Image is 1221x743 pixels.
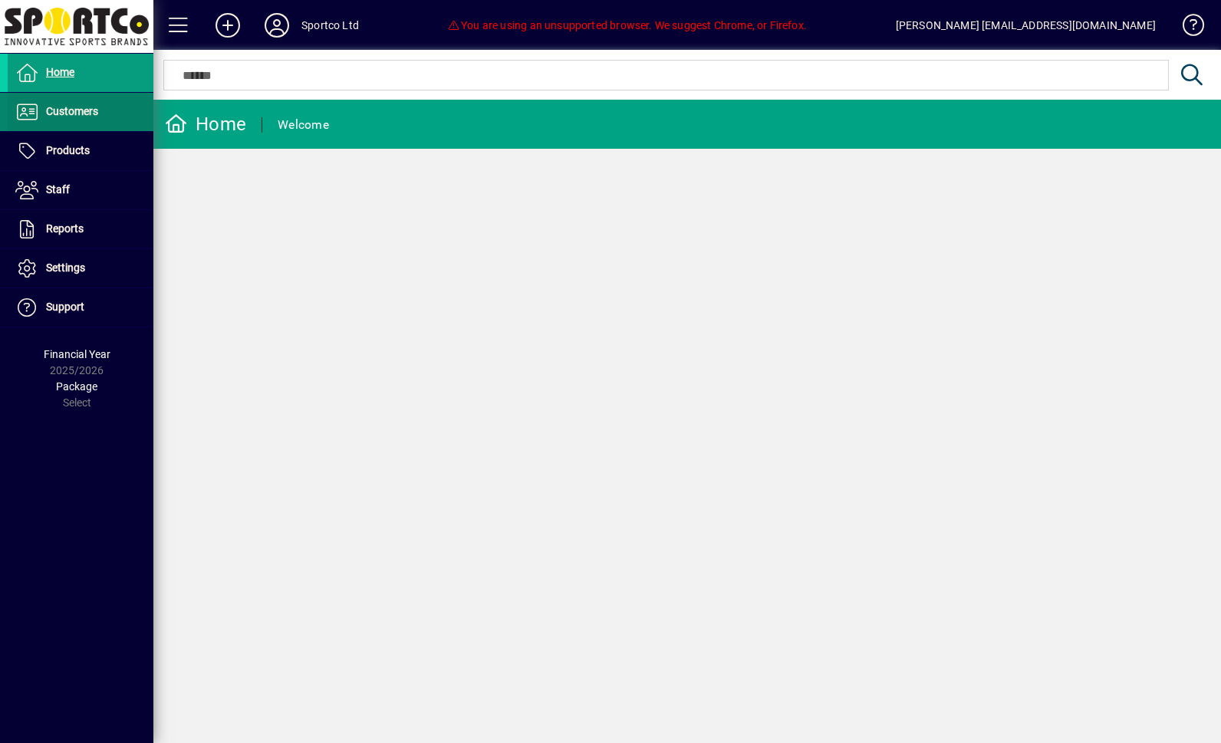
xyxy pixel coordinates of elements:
span: Staff [46,183,70,196]
div: Home [165,112,246,136]
span: Home [46,66,74,78]
span: Products [46,144,90,156]
a: Customers [8,93,153,131]
span: Support [46,301,84,313]
span: Reports [46,222,84,235]
a: Products [8,132,153,170]
span: Settings [46,261,85,274]
button: Profile [252,12,301,39]
div: Sportco Ltd [301,13,359,38]
button: Add [203,12,252,39]
div: [PERSON_NAME] [EMAIL_ADDRESS][DOMAIN_NAME] [896,13,1156,38]
a: Staff [8,171,153,209]
span: Customers [46,105,98,117]
span: You are using an unsupported browser. We suggest Chrome, or Firefox. [448,19,807,31]
span: Financial Year [44,348,110,360]
a: Reports [8,210,153,248]
a: Settings [8,249,153,288]
span: Package [56,380,97,393]
a: Support [8,288,153,327]
a: Knowledge Base [1171,3,1202,53]
div: Welcome [278,113,329,137]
